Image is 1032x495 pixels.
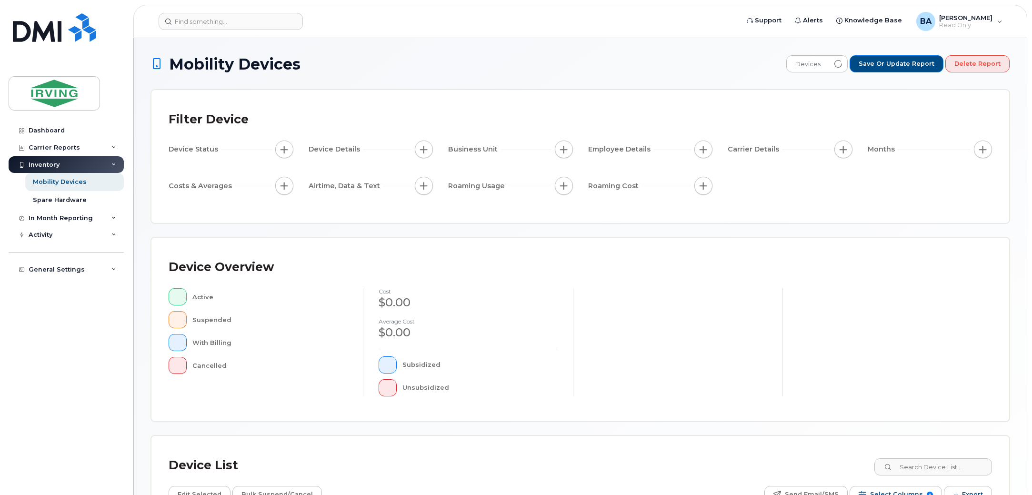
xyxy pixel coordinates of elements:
[954,60,1001,68] span: Delete Report
[192,288,348,305] div: Active
[169,453,238,478] div: Device List
[379,318,557,324] h4: Average cost
[402,356,558,374] div: Subsidized
[850,55,943,72] button: Save or Update Report
[169,107,249,132] div: Filter Device
[309,181,383,191] span: Airtime, Data & Text
[874,458,992,475] input: Search Device List ...
[192,311,348,328] div: Suspended
[728,144,782,154] span: Carrier Details
[448,181,508,191] span: Roaming Usage
[859,60,934,68] span: Save or Update Report
[379,288,557,294] h4: cost
[787,56,829,73] span: Devices
[309,144,363,154] span: Device Details
[588,181,641,191] span: Roaming Cost
[868,144,898,154] span: Months
[448,144,501,154] span: Business Unit
[169,255,274,280] div: Device Overview
[192,357,348,374] div: Cancelled
[169,144,221,154] span: Device Status
[379,294,557,311] div: $0.00
[402,379,558,396] div: Unsubsidized
[192,334,348,351] div: With Billing
[588,144,653,154] span: Employee Details
[379,324,557,341] div: $0.00
[169,56,301,72] span: Mobility Devices
[945,55,1010,72] button: Delete Report
[169,181,235,191] span: Costs & Averages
